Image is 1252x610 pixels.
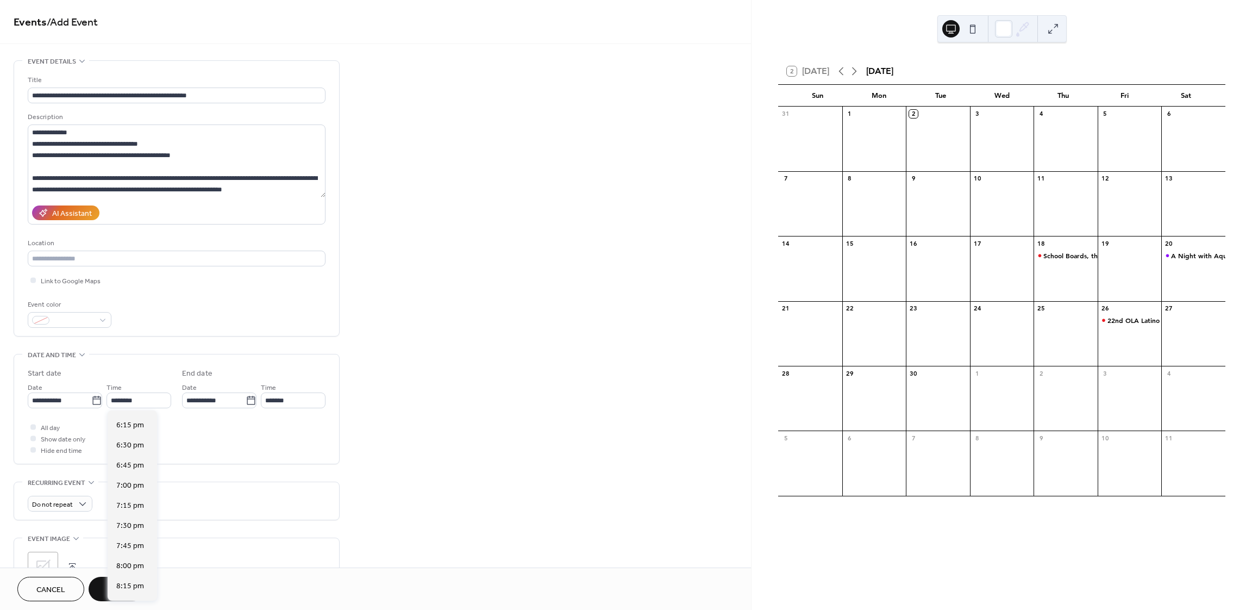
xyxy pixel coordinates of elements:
div: 22 [846,304,854,313]
div: 27 [1165,304,1173,313]
span: Time [261,382,276,394]
div: 21 [781,304,790,313]
div: 20 [1165,239,1173,247]
div: School Boards, the Training Wheels of Democracy: What You Should Know and How to Get Involved [1034,251,1098,260]
div: 30 [909,369,917,377]
span: 6:15 pm [116,420,144,431]
span: All day [41,422,60,434]
div: 31 [781,110,790,118]
div: 2 [909,110,917,118]
div: 22nd OLA Latino Film Festival [1098,316,1162,325]
div: 4 [1165,369,1173,377]
span: Cancel [36,584,65,596]
div: 5 [1101,110,1109,118]
div: Start date [28,368,61,379]
span: Do not repeat [32,499,73,511]
div: 2 [1037,369,1045,377]
div: 1 [846,110,854,118]
div: 1 [973,369,981,377]
span: 7:00 pm [116,480,144,491]
div: Location [28,238,323,249]
div: 6 [1165,110,1173,118]
div: Wed [971,85,1032,107]
span: 8:00 pm [116,561,144,572]
div: 8 [846,175,854,183]
div: 25 [1037,304,1045,313]
div: 7 [781,175,790,183]
div: 28 [781,369,790,377]
div: 5 [781,434,790,442]
div: 9 [1037,434,1045,442]
div: A Night with AquaCherry & Friends [1161,251,1225,260]
div: Fri [1094,85,1155,107]
span: 6:30 pm [116,440,144,451]
div: 6 [846,434,854,442]
div: Sun [787,85,848,107]
div: 29 [846,369,854,377]
span: Show date only [41,434,85,445]
div: Event color [28,299,109,310]
div: 14 [781,239,790,247]
div: Thu [1032,85,1094,107]
span: Link to Google Maps [41,276,101,287]
span: / Add Event [47,12,98,33]
span: Date [28,382,42,394]
div: 7 [909,434,917,442]
div: Tue [910,85,971,107]
div: 13 [1165,175,1173,183]
div: AI Assistant [52,208,92,220]
span: 8:15 pm [116,581,144,592]
span: 7:30 pm [116,520,144,532]
div: 9 [909,175,917,183]
div: 10 [973,175,981,183]
div: 22nd OLA Latino Film Festival [1107,316,1199,325]
div: 11 [1165,434,1173,442]
div: 19 [1101,239,1109,247]
div: 3 [973,110,981,118]
div: 12 [1101,175,1109,183]
div: [DATE] [866,65,893,78]
span: Hide end time [41,445,82,457]
div: 10 [1101,434,1109,442]
span: 7:15 pm [116,500,144,512]
span: Date and time [28,350,76,361]
span: Recurring event [28,477,85,489]
button: Save [89,577,145,601]
button: Cancel [17,577,84,601]
span: Event image [28,533,70,545]
div: 4 [1037,110,1045,118]
div: 18 [1037,239,1045,247]
div: Mon [848,85,910,107]
div: ; [28,552,58,582]
div: 24 [973,304,981,313]
span: 6:45 pm [116,460,144,471]
div: Sat [1155,85,1217,107]
a: Events [14,12,47,33]
div: 15 [846,239,854,247]
button: AI Assistant [32,206,99,220]
span: 7:45 pm [116,540,144,552]
div: 11 [1037,175,1045,183]
div: 3 [1101,369,1109,377]
span: Time [107,382,122,394]
div: 17 [973,239,981,247]
div: End date [182,368,212,379]
div: 8 [973,434,981,442]
span: Date [182,382,197,394]
span: Event details [28,56,76,67]
div: 16 [909,239,917,247]
div: 26 [1101,304,1109,313]
div: Title [28,74,323,86]
div: Description [28,111,323,123]
div: 23 [909,304,917,313]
